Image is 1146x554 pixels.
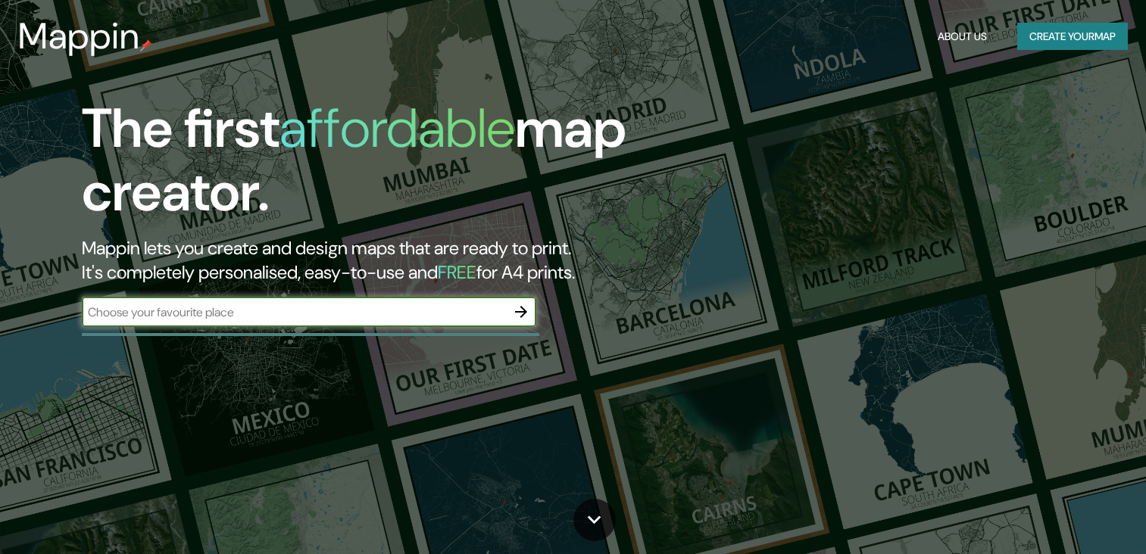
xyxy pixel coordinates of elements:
button: About Us [932,23,993,51]
h1: affordable [279,93,515,163]
h5: FREE [438,260,476,284]
img: mappin-pin [140,39,152,51]
h2: Mappin lets you create and design maps that are ready to print. It's completely personalised, eas... [82,236,655,285]
button: Create yourmap [1017,23,1128,51]
h3: Mappin [18,15,140,58]
h1: The first map creator. [82,97,655,236]
input: Choose your favourite place [82,303,506,321]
